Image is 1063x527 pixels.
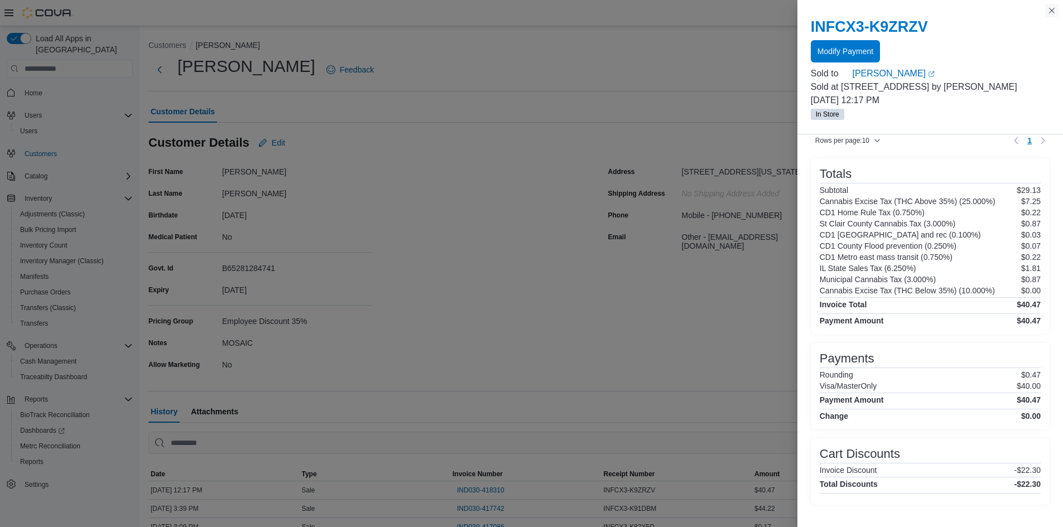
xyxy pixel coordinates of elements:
[1021,286,1041,295] p: $0.00
[811,40,880,62] button: Modify Payment
[811,80,1050,94] p: Sold at [STREET_ADDRESS] by [PERSON_NAME]
[815,136,869,145] span: Rows per page : 10
[1017,186,1041,195] p: $29.13
[1021,241,1041,250] p: $0.07
[820,466,877,475] h6: Invoice Discount
[811,67,850,80] div: Sold to
[1017,381,1041,390] p: $40.00
[811,18,1050,36] h2: INFCX3-K9ZRZV
[1021,253,1041,262] p: $0.22
[1021,219,1041,228] p: $0.87
[928,71,935,78] svg: External link
[820,352,874,365] h3: Payments
[820,370,853,379] h6: Rounding
[1021,412,1041,420] h4: $0.00
[811,109,844,120] span: In Store
[820,264,916,273] h6: IL State Sales Tax (6.250%)
[820,186,848,195] h6: Subtotal
[820,230,981,239] h6: CD1 [GEOGRAPHIC_DATA] and rec (0.100%)
[820,286,995,295] h6: Cannabis Excise Tax (THC Below 35%) (10.000%)
[820,219,955,228] h6: St Clair County Cannabis Tax (3.000%)
[1045,4,1059,17] button: Close this dialog
[817,46,873,57] span: Modify Payment
[820,395,884,404] h4: Payment Amount
[1023,132,1036,149] ul: Pagination for table: MemoryTable from EuiInMemoryTable
[1027,135,1032,146] span: 1
[1021,230,1041,239] p: $0.03
[820,412,848,420] h4: Change
[820,381,877,390] h6: Visa/MasterOnly
[816,109,839,119] span: In Store
[820,253,953,262] h6: CD1 Metro east mass transit (0.750%)
[811,134,885,147] button: Rows per page:10
[1021,275,1041,284] p: $0.87
[820,316,884,325] h4: Payment Amount
[811,94,1050,107] p: [DATE] 12:17 PM
[820,241,956,250] h6: CD1 County Flood prevention (0.250%)
[820,300,867,309] h4: Invoice Total
[820,167,852,181] h3: Totals
[1014,480,1041,489] h4: -$22.30
[1021,370,1041,379] p: $0.47
[1017,316,1041,325] h4: $40.47
[1014,466,1041,475] p: -$22.30
[1036,134,1050,147] button: Next page
[1009,132,1050,149] nav: Pagination for table: MemoryTable from EuiInMemoryTable
[820,275,936,284] h6: Municipal Cannabis Tax (3.000%)
[820,197,995,206] h6: Cannabis Excise Tax (THC Above 35%) (25.000%)
[820,447,900,461] h3: Cart Discounts
[1017,395,1041,404] h4: $40.47
[1017,300,1041,309] h4: $40.47
[820,208,925,217] h6: CD1 Home Rule Tax (0.750%)
[1023,132,1036,149] button: Page 1 of 1
[852,67,1050,80] a: [PERSON_NAME]External link
[820,480,878,489] h4: Total Discounts
[1021,264,1041,273] p: $1.81
[1021,208,1041,217] p: $0.22
[1021,197,1041,206] p: $7.25
[1009,134,1023,147] button: Previous page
